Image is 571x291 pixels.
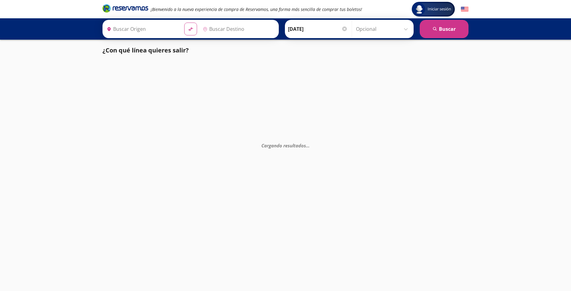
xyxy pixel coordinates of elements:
a: Brand Logo [102,4,148,15]
button: English [461,5,469,13]
button: Buscar [420,20,469,38]
span: Iniciar sesión [425,6,454,12]
input: Opcional [356,21,411,37]
input: Buscar Destino [200,21,275,37]
input: Elegir Fecha [288,21,348,37]
span: . [306,142,307,149]
i: Brand Logo [102,4,148,13]
span: . [307,142,308,149]
em: Cargando resultados [261,142,310,149]
p: ¿Con qué línea quieres salir? [102,46,189,55]
em: ¡Bienvenido a la nueva experiencia de compra de Reservamos, una forma más sencilla de comprar tus... [151,6,362,12]
span: . [308,142,310,149]
input: Buscar Origen [104,21,179,37]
